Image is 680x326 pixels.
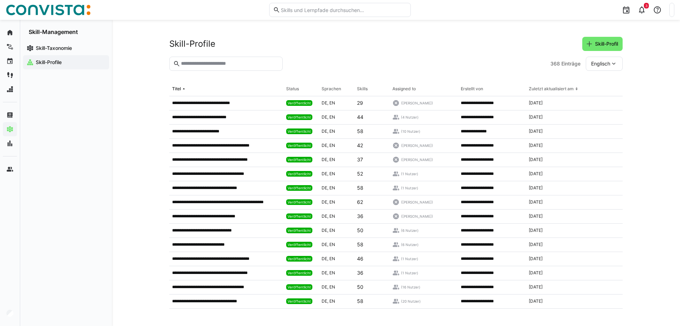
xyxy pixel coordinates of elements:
span: en [329,213,335,219]
span: ([PERSON_NAME]) [401,214,433,219]
span: [DATE] [529,256,543,262]
div: Zuletzt aktualisiert am [529,86,574,92]
span: en [329,128,335,134]
input: Skills und Lernpfade durchsuchen… [280,7,407,13]
span: en [329,100,335,105]
p: 58 [357,298,363,305]
span: [DATE] [529,128,543,134]
span: [DATE] [529,270,543,276]
span: de [322,228,329,233]
div: Status [286,86,299,92]
span: de [322,213,329,219]
p: 37 [357,156,363,163]
span: (20 Nutzer) [401,299,421,304]
p: 58 [357,184,363,191]
span: (1 Nutzer) [401,171,418,176]
div: Sprachen [322,86,341,92]
span: en [329,228,335,233]
span: en [329,284,335,290]
p: 58 [357,241,363,248]
p: 50 [357,284,363,291]
span: en [329,114,335,120]
span: de [322,185,329,190]
span: Veröffentlicht [288,257,311,261]
span: ([PERSON_NAME]) [401,157,433,162]
p: 46 [357,255,363,262]
span: Veröffentlicht [288,214,311,218]
h2: Skill-Profile [169,39,215,49]
span: [DATE] [529,171,543,177]
span: [DATE] [529,298,543,304]
span: de [322,256,329,261]
span: de [322,114,329,120]
span: (1 Nutzer) [401,256,418,261]
span: de [322,284,329,290]
p: 58 [357,128,363,135]
span: Veröffentlicht [288,158,311,162]
span: Veröffentlicht [288,299,311,303]
span: en [329,171,335,176]
span: Veröffentlicht [288,285,311,289]
span: Einträge [561,60,580,67]
span: de [322,157,329,162]
p: 50 [357,227,363,234]
span: (16 Nutzer) [401,285,420,290]
div: Erstellt von [461,86,483,92]
span: Englisch [591,60,610,67]
span: de [322,128,329,134]
span: ([PERSON_NAME]) [401,143,433,148]
span: (1 Nutzer) [401,185,418,190]
span: (6 Nutzer) [401,228,419,233]
button: Skill-Profil [582,37,623,51]
span: Veröffentlicht [288,129,311,133]
span: en [329,298,335,304]
span: [DATE] [529,157,543,162]
span: 368 [550,60,560,67]
span: Veröffentlicht [288,186,311,190]
span: [DATE] [529,213,543,219]
div: Skills [357,86,368,92]
span: [DATE] [529,100,543,106]
span: [DATE] [529,284,543,290]
span: de [322,171,329,176]
span: en [329,256,335,261]
span: 3 [645,4,647,8]
span: ([PERSON_NAME]) [401,200,433,205]
span: Skill-Profil [594,40,619,47]
span: de [322,242,329,247]
span: Veröffentlicht [288,200,311,204]
span: (1 Nutzer) [401,270,418,275]
span: [DATE] [529,185,543,191]
span: en [329,185,335,190]
span: de [322,100,329,105]
p: 29 [357,99,363,107]
span: Veröffentlicht [288,101,311,105]
span: de [322,298,329,304]
span: de [322,199,329,205]
span: en [329,143,335,148]
span: Veröffentlicht [288,228,311,233]
span: [DATE] [529,143,543,148]
p: 44 [357,114,363,121]
span: de [322,143,329,148]
span: Veröffentlicht [288,271,311,275]
span: [DATE] [529,228,543,233]
span: [DATE] [529,242,543,247]
span: Veröffentlicht [288,115,311,119]
p: 62 [357,199,363,206]
span: ([PERSON_NAME]) [401,101,433,105]
span: de [322,270,329,275]
p: 42 [357,142,363,149]
span: [DATE] [529,114,543,120]
span: (10 Nutzer) [401,129,420,134]
span: (6 Nutzer) [401,242,419,247]
p: 52 [357,170,363,177]
div: Assigned to [392,86,416,92]
span: en [329,157,335,162]
div: Titel [172,86,181,92]
span: Veröffentlicht [288,143,311,148]
p: 36 [357,269,363,276]
span: en [329,242,335,247]
span: en [329,199,335,205]
p: 36 [357,213,363,220]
